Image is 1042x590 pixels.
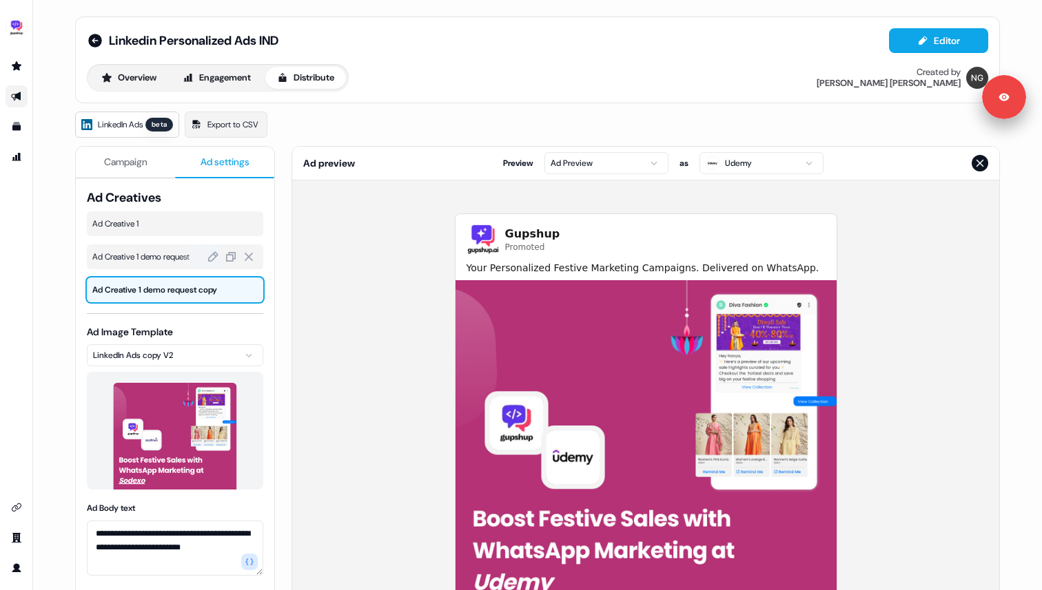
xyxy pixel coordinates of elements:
[6,557,28,579] a: Go to profile
[889,28,988,53] button: Editor
[92,250,258,264] span: Ad Creative 1 demo request
[917,67,961,78] div: Created by
[889,35,988,50] a: Editor
[503,156,533,170] span: Preview
[171,67,263,89] button: Engagement
[185,112,267,138] a: Export to CSV
[92,217,258,231] span: Ad Creative 1
[87,503,135,514] label: Ad Body text
[265,67,346,89] button: Distribute
[104,155,147,169] span: Campaign
[6,116,28,138] a: Go to templates
[98,118,143,131] span: LinkedIn Ads
[92,283,258,297] span: Ad Creative 1 demo request copy
[680,156,688,170] span: as
[201,155,249,169] span: Ad settings
[505,226,560,242] span: Gupshup
[6,85,28,107] a: Go to outbound experience
[109,32,278,49] span: Linkedin Personalized Ads IND
[972,155,988,171] button: Close preview
[6,146,28,168] a: Go to attribution
[87,326,173,338] label: Ad Image Template
[207,118,258,131] span: Export to CSV
[817,78,961,89] div: [PERSON_NAME] [PERSON_NAME]
[90,67,168,89] button: Overview
[75,112,179,138] a: LinkedIn Adsbeta
[87,189,263,206] span: Ad Creatives
[966,67,988,89] img: Nikunj
[6,496,28,518] a: Go to integrations
[145,118,173,131] div: beta
[505,242,560,253] span: Promoted
[6,55,28,77] a: Go to prospects
[467,261,826,275] span: Your Personalized Festive Marketing Campaigns. Delivered on WhatsApp.
[303,156,355,170] span: Ad preview
[6,527,28,549] a: Go to team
